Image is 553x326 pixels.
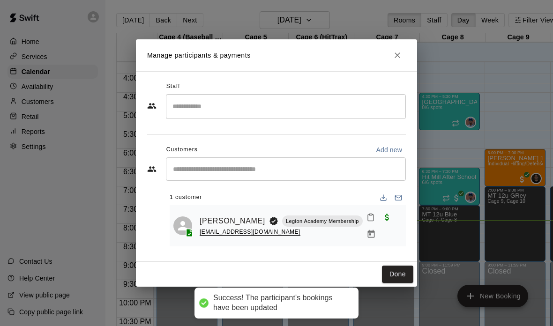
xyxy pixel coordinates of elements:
button: Download list [376,190,391,205]
svg: Staff [147,101,157,111]
div: Search staff [166,94,406,119]
p: Legion Academy Membership [286,217,359,225]
div: Success! The participant's bookings have been updated [213,293,349,313]
button: Add new [372,142,406,157]
button: Close [389,47,406,64]
svg: Booking Owner [269,216,278,226]
button: Email participants [391,190,406,205]
button: Mark attendance [363,209,379,225]
p: Manage participants & payments [147,51,251,60]
span: 1 customer [170,190,202,205]
p: Add new [376,145,402,155]
button: Manage bookings & payment [363,226,380,243]
span: Customers [166,142,198,157]
div: Start typing to search customers... [166,157,406,181]
span: Staff [166,79,180,94]
a: [PERSON_NAME] [200,215,265,227]
svg: Customers [147,164,157,174]
button: Done [382,266,413,283]
div: Tate Olney [173,216,192,235]
span: Waived payment [379,213,396,221]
